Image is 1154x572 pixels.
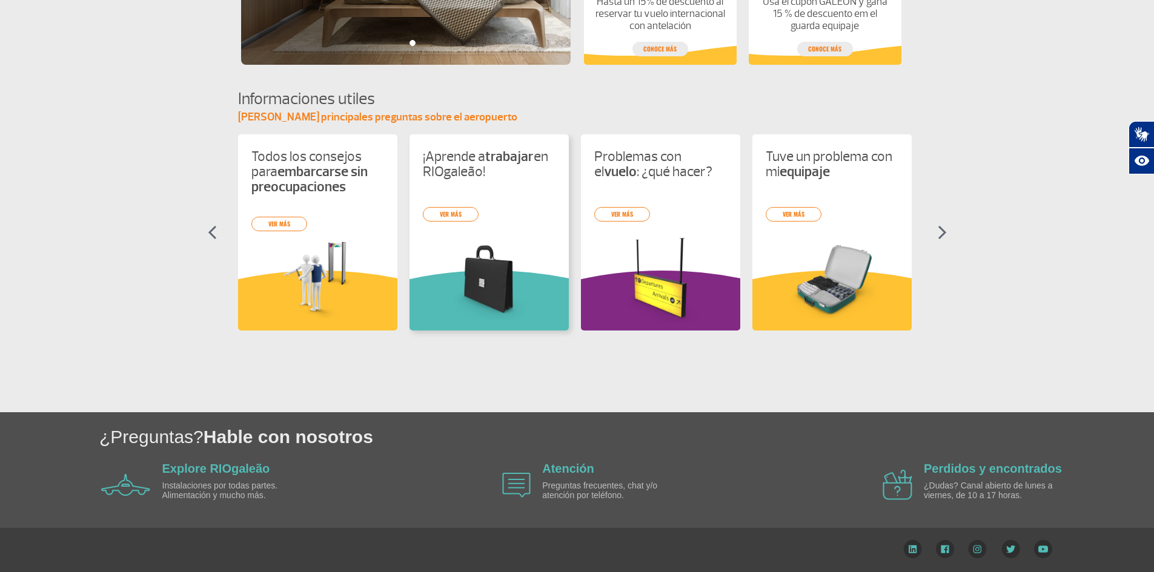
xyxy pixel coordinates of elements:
p: Todos los consejos para [251,149,384,194]
img: amareloInformacoesUteis.svg [752,271,912,330]
img: viajar-preocupacao.png [251,236,384,323]
div: Plugin de acessibilidade da Hand Talk. [1129,121,1154,174]
span: Hable con nosotros [204,427,373,447]
h4: Informaciones utiles [238,88,917,110]
p: Preguntas frecuentes, chat y/o atención por teléfono. [542,481,681,500]
strong: embarcarse sin preocupaciones [251,163,368,196]
img: card%20informa%C3%A7%C3%B5es%205.png [594,236,727,323]
p: ¡Aprende a en RIOgaleão! [423,149,555,179]
p: Instalaciones por todas partes. Alimentación y mucho más. [162,481,302,500]
h1: ¿Preguntas? [99,424,1154,449]
img: problema-bagagem.png [766,236,898,323]
img: Instagram [968,540,987,558]
img: amareloInformacoesUteis.svg [238,271,397,330]
p: Tuve un problema con mi [766,149,898,179]
button: Abrir tradutor de língua de sinais. [1129,121,1154,148]
img: YouTube [1034,540,1052,558]
p: [PERSON_NAME] principales preguntas sobre el aeropuerto [238,110,917,125]
a: Atención [542,462,594,475]
a: Perdidos y encontrados [924,462,1062,475]
img: Facebook [936,540,954,558]
a: ver más [251,217,307,231]
a: Explore RIOgaleão [162,462,270,475]
strong: equipaje [780,163,830,180]
a: conoce más [797,42,853,56]
button: Abrir recursos assistivos. [1129,148,1154,174]
strong: vuelo [604,163,637,180]
p: Problemas con el : ¿qué hacer? [594,149,727,179]
a: ver más [594,207,650,222]
img: airplane icon [502,473,531,498]
img: verdeInformacoesUteis.svg [410,271,569,330]
img: LinkedIn [903,540,922,558]
img: airplane icon [883,470,912,500]
strong: trabajar [485,148,534,165]
img: seta-direita [938,225,947,240]
a: ver más [423,207,479,222]
img: Twitter [1001,540,1020,558]
img: roxoInformacoesUteis.svg [581,271,740,330]
img: card%20informa%C3%A7%C3%B5es%202.png [423,236,555,323]
a: ver más [766,207,821,222]
img: seta-esquerda [208,225,217,240]
img: airplane icon [101,474,150,496]
a: conoce más [632,42,688,56]
p: ¿Dudas? Canal abierto de lunes a viernes, de 10 a 17 horas. [924,481,1063,500]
